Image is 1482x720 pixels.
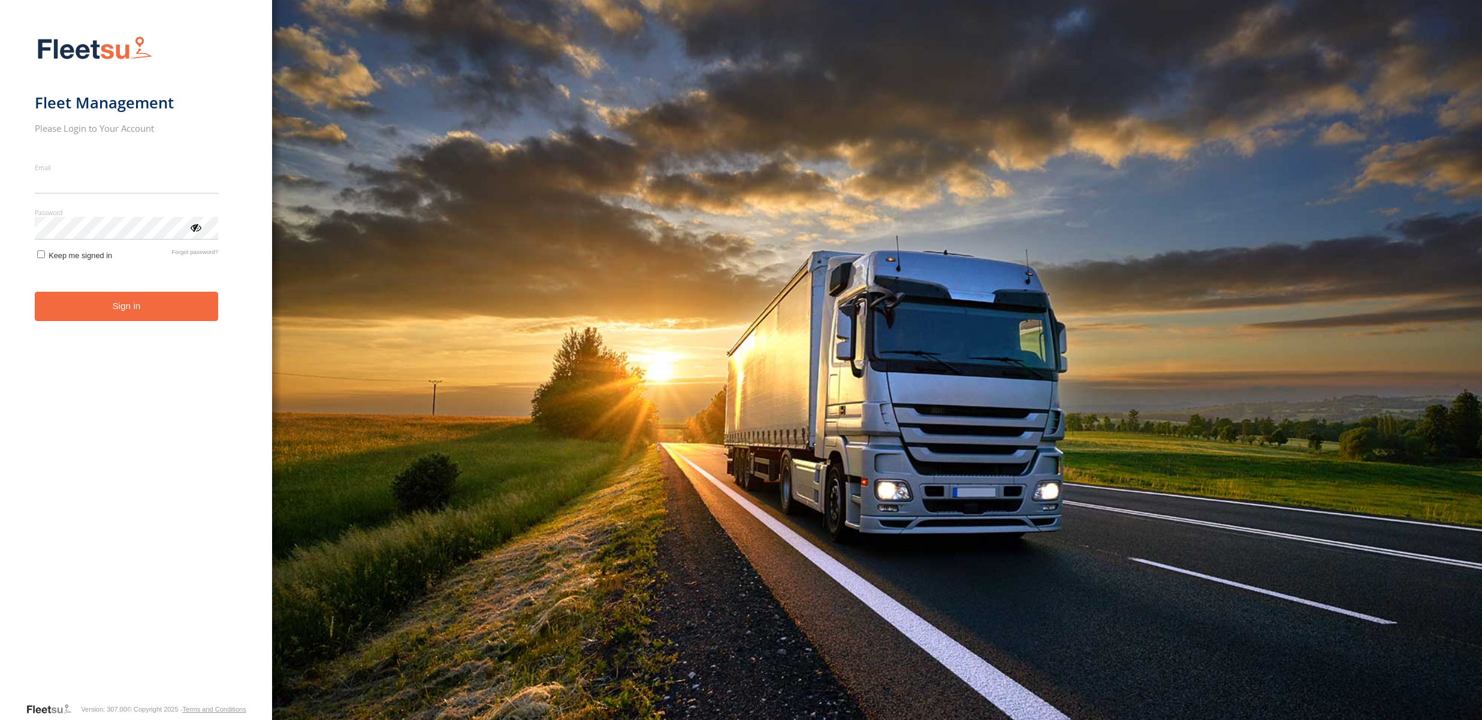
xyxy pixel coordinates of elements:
[189,221,201,233] div: ViewPassword
[182,706,246,713] a: Terms and Conditions
[35,208,219,217] label: Password
[49,251,112,260] span: Keep me signed in
[37,250,45,258] input: Keep me signed in
[35,122,219,134] h2: Please Login to Your Account
[35,34,155,64] img: Fleetsu
[35,163,219,172] label: Email
[26,703,81,715] a: Visit our Website
[35,29,238,702] form: main
[35,292,219,321] button: Sign in
[127,706,246,713] div: © Copyright 2025 -
[171,249,218,260] a: Forgot password?
[35,93,219,113] h1: Fleet Management
[81,706,126,713] div: Version: 307.00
